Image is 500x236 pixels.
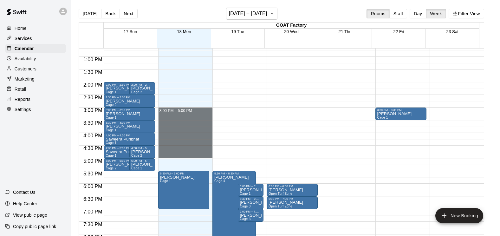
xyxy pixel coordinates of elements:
[238,184,263,196] div: 6:00 PM – 6:30 PM: Jody Yarber
[5,34,66,43] div: Services
[13,189,36,195] p: Contact Us
[410,9,426,18] button: Day
[106,108,153,112] div: 3:00 PM – 3:30 PM
[131,90,142,94] span: Cage 2
[15,35,32,42] p: Services
[269,185,316,188] div: 6:00 PM – 6:30 PM
[82,120,104,126] span: 3:30 PM
[82,184,104,189] span: 6:00 PM
[449,9,484,18] button: Filter View
[231,29,244,34] span: 19 Tue
[82,146,104,151] span: 4:30 PM
[284,29,299,34] button: 20 Wed
[238,196,263,209] div: 6:30 PM – 7:00 PM: Jody Yarber
[214,179,225,183] span: Cage 4
[13,223,56,230] p: Copy public page link
[377,116,388,119] span: Cage 1
[15,106,31,113] p: Settings
[82,209,104,214] span: 7:00 PM
[106,103,116,107] span: Cage 2
[267,184,318,196] div: 6:00 PM – 6:30 PM: Nicole Schomaker
[101,9,120,18] button: Back
[106,167,116,170] span: Cage 2
[446,29,459,34] button: 23 Sat
[124,29,137,34] button: 17 Sun
[131,159,153,162] div: 5:00 PM – 5:30 PM
[104,23,479,29] div: GOAT Factory
[82,82,104,88] span: 2:00 PM
[5,54,66,63] a: Availability
[131,167,142,170] span: Cage 1
[82,196,104,202] span: 6:30 PM
[5,44,66,53] a: Calendar
[104,133,155,146] div: 4:00 PM – 4:30 PM: Saweera Puribhat
[269,192,292,195] span: Open Turf Zone
[129,82,155,95] div: 2:00 PM – 2:30 PM: Amanda Rosenthal
[15,76,35,82] p: Marketing
[393,29,404,34] button: 22 Fri
[5,64,66,74] a: Customers
[229,9,267,18] h6: [DATE] – [DATE]
[13,200,37,207] p: Help Center
[389,9,407,18] button: Staff
[106,159,145,162] div: 5:00 PM – 5:30 PM
[131,154,142,157] span: Cage 2
[106,134,153,137] div: 4:00 PM – 4:30 PM
[15,86,26,92] p: Retail
[104,120,155,133] div: 3:30 PM – 4:00 PM: Matt Young
[15,45,34,52] p: Calendar
[159,108,192,113] span: 3:00 PM – 5:00 PM
[129,158,155,171] div: 5:00 PM – 5:30 PM: Chris Jackson
[269,205,292,208] span: Open Turf Zone
[104,108,155,120] div: 3:00 PM – 3:30 PM: Brad Carthy
[240,205,250,208] span: Cage 3
[240,192,250,195] span: Cage 1
[5,105,66,114] div: Settings
[82,108,104,113] span: 3:00 PM
[177,29,191,34] button: 18 Mon
[104,158,147,171] div: 5:00 PM – 5:30 PM: Chris Jackson
[104,146,147,158] div: 4:30 PM – 5:00 PM: Saweera Puribhat
[377,108,425,112] div: 3:00 PM – 3:30 PM
[367,9,389,18] button: Rooms
[106,141,116,145] span: Cage 1
[106,96,153,99] div: 2:30 PM – 3:00 PM
[339,29,352,34] button: 21 Thu
[106,90,116,94] span: Cage 1
[82,69,104,75] span: 1:30 PM
[226,8,278,20] button: [DATE] – [DATE]
[435,208,483,223] button: add
[5,23,66,33] a: Home
[129,146,155,158] div: 4:30 PM – 5:00 PM: Chad Truran
[79,9,101,18] button: [DATE]
[5,74,66,84] a: Marketing
[5,84,66,94] a: Retail
[214,172,254,175] div: 5:30 PM – 8:30 PM
[106,147,145,150] div: 4:30 PM – 5:00 PM
[131,147,153,150] div: 4:30 PM – 5:00 PM
[240,217,250,221] span: Cage 3
[131,83,153,86] div: 2:00 PM – 2:30 PM
[106,83,145,86] div: 2:00 PM – 2:30 PM
[82,158,104,164] span: 5:00 PM
[82,95,104,100] span: 2:30 PM
[426,9,446,18] button: Week
[106,128,116,132] span: Cage 1
[269,197,316,200] div: 6:30 PM – 7:00 PM
[5,95,66,104] a: Reports
[15,56,36,62] p: Availability
[15,25,27,31] p: Home
[104,82,147,95] div: 2:00 PM – 2:30 PM: Jada Grindstaff
[106,121,153,124] div: 3:30 PM – 4:00 PM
